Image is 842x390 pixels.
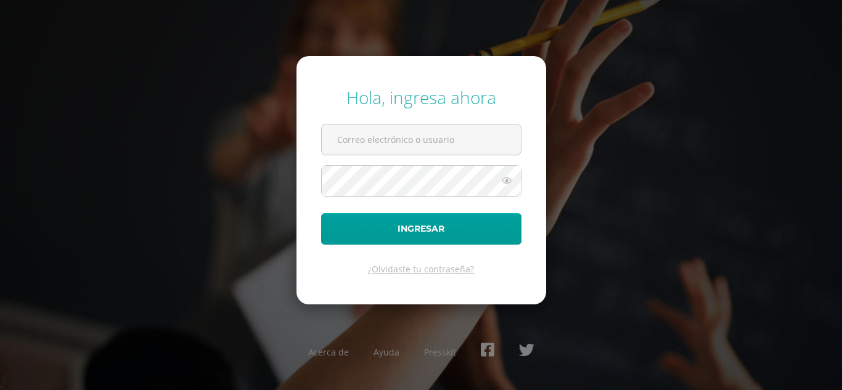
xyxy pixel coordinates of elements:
[374,346,399,358] a: Ayuda
[368,263,474,275] a: ¿Olvidaste tu contraseña?
[424,346,456,358] a: Presskit
[321,213,521,245] button: Ingresar
[322,124,521,155] input: Correo electrónico o usuario
[308,346,349,358] a: Acerca de
[321,86,521,109] div: Hola, ingresa ahora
